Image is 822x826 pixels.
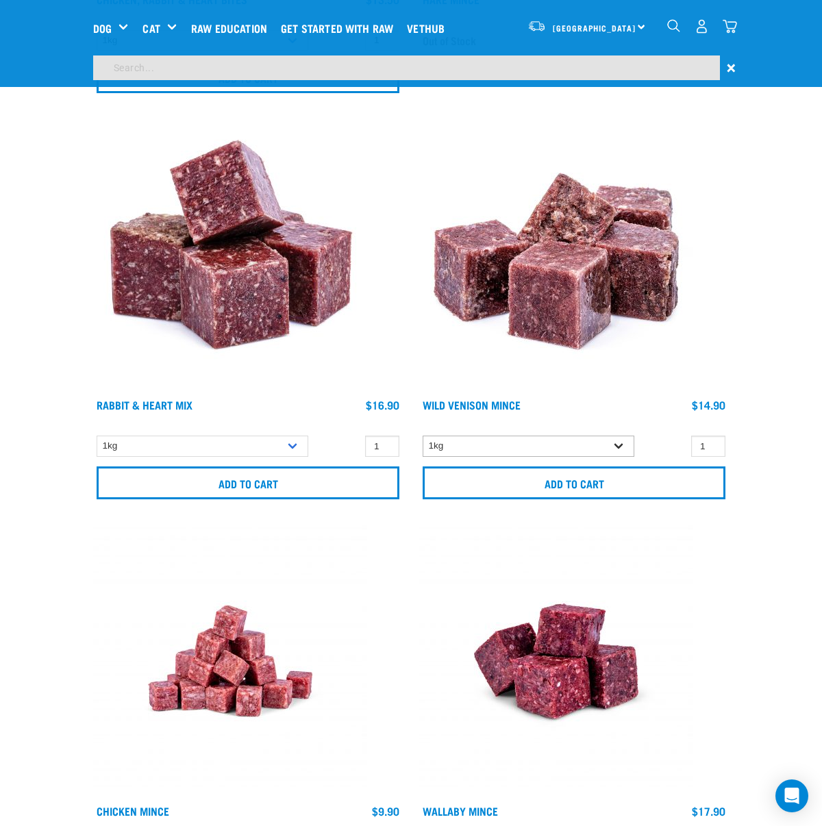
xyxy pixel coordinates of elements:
[97,401,192,408] a: Rabbit & Heart Mix
[365,436,399,457] input: 1
[723,19,737,34] img: home-icon@2x.png
[97,808,169,814] a: Chicken Mince
[692,805,725,817] div: $17.90
[93,524,367,798] img: Chicken M Ince 1613
[419,524,693,798] img: Wallaby Mince 1675
[419,118,693,392] img: Pile Of Cubed Wild Venison Mince For Pets
[93,118,367,392] img: 1087 Rabbit Heart Cubes 01
[97,466,399,499] input: Add to cart
[695,19,709,34] img: user.png
[423,466,725,499] input: Add to cart
[692,399,725,411] div: $14.90
[691,436,725,457] input: 1
[93,55,720,80] input: Search...
[423,401,521,408] a: Wild Venison Mince
[142,20,160,36] a: Cat
[366,399,399,411] div: $16.90
[403,1,455,55] a: Vethub
[423,808,498,814] a: Wallaby Mince
[372,805,399,817] div: $9.90
[667,19,680,32] img: home-icon-1@2x.png
[93,20,112,36] a: Dog
[727,55,736,80] span: ×
[553,25,636,30] span: [GEOGRAPHIC_DATA]
[188,1,277,55] a: Raw Education
[277,1,403,55] a: Get started with Raw
[775,779,808,812] div: Open Intercom Messenger
[527,20,546,32] img: van-moving.png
